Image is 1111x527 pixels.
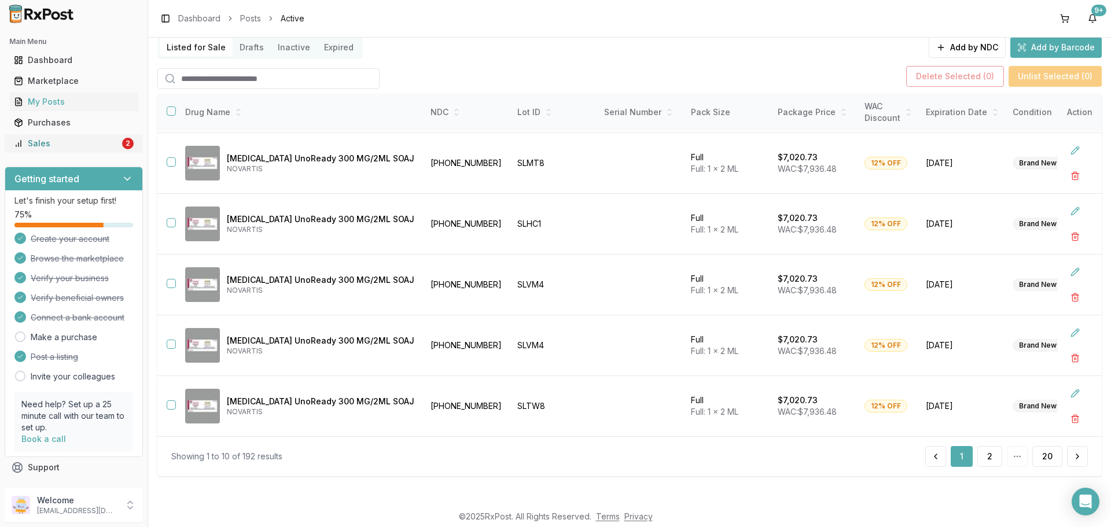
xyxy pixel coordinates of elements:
[926,218,999,230] span: [DATE]
[31,312,124,323] span: Connect a bank account
[1065,348,1086,368] button: Delete
[926,157,999,169] span: [DATE]
[1065,383,1086,404] button: Edit
[1065,140,1086,161] button: Edit
[227,407,414,417] p: NOVARTIS
[926,279,999,290] span: [DATE]
[185,106,414,118] div: Drug Name
[1065,226,1086,247] button: Delete
[9,71,138,91] a: Marketplace
[431,106,503,118] div: NDC
[926,400,999,412] span: [DATE]
[778,106,851,118] div: Package Price
[1013,218,1063,230] div: Brand New
[5,5,79,23] img: RxPost Logo
[778,285,837,295] span: WAC: $7,936.48
[1032,446,1062,467] button: 20
[227,164,414,174] p: NOVARTIS
[691,407,738,417] span: Full: 1 x 2 ML
[778,273,818,285] p: $7,020.73
[1013,400,1063,412] div: Brand New
[510,376,597,437] td: SLTW8
[424,315,510,376] td: [PHONE_NUMBER]
[778,152,818,163] p: $7,020.73
[510,133,597,194] td: SLMT8
[31,331,97,343] a: Make a purchase
[5,478,143,499] button: Feedback
[5,113,143,132] button: Purchases
[624,511,653,521] a: Privacy
[227,347,414,356] p: NOVARTIS
[227,335,414,347] p: [MEDICAL_DATA] UnoReady 300 MG/2ML SOAJ
[1010,37,1102,58] button: Add by Barcode
[178,13,220,24] a: Dashboard
[926,106,999,118] div: Expiration Date
[14,172,79,186] h3: Getting started
[1013,278,1063,291] div: Brand New
[21,399,126,433] p: Need help? Set up a 25 minute call with our team to set up.
[684,255,771,315] td: Full
[604,106,677,118] div: Serial Number
[691,346,738,356] span: Full: 1 x 2 ML
[31,371,115,382] a: Invite your colleagues
[14,75,134,87] div: Marketplace
[185,389,220,423] img: Cosentyx UnoReady 300 MG/2ML SOAJ
[9,50,138,71] a: Dashboard
[1065,201,1086,222] button: Edit
[691,224,738,234] span: Full: 1 x 2 ML
[684,194,771,255] td: Full
[5,72,143,90] button: Marketplace
[37,495,117,506] p: Welcome
[227,153,414,164] p: [MEDICAL_DATA] UnoReady 300 MG/2ML SOAJ
[778,164,837,174] span: WAC: $7,936.48
[185,207,220,241] img: Cosentyx UnoReady 300 MG/2ML SOAJ
[240,13,261,24] a: Posts
[1065,322,1086,343] button: Edit
[14,209,32,220] span: 75 %
[185,146,220,180] img: Cosentyx UnoReady 300 MG/2ML SOAJ
[596,511,620,521] a: Terms
[14,195,133,207] p: Let's finish your setup first!
[14,96,134,108] div: My Posts
[178,13,304,24] nav: breadcrumb
[778,395,818,406] p: $7,020.73
[778,224,837,234] span: WAC: $7,936.48
[684,315,771,376] td: Full
[31,233,109,245] span: Create your account
[1065,165,1086,186] button: Delete
[424,255,510,315] td: [PHONE_NUMBER]
[227,396,414,407] p: [MEDICAL_DATA] UnoReady 300 MG/2ML SOAJ
[510,255,597,315] td: SLVM4
[424,376,510,437] td: [PHONE_NUMBER]
[9,133,138,154] a: Sales2
[929,37,1006,58] button: Add by NDC
[778,334,818,345] p: $7,020.73
[864,157,907,169] div: 12% OFF
[227,213,414,225] p: [MEDICAL_DATA] UnoReady 300 MG/2ML SOAJ
[864,400,907,412] div: 12% OFF
[14,54,134,66] div: Dashboard
[5,457,143,478] button: Support
[864,339,907,352] div: 12% OFF
[424,133,510,194] td: [PHONE_NUMBER]
[977,446,1002,467] button: 2
[185,328,220,363] img: Cosentyx UnoReady 300 MG/2ML SOAJ
[12,496,30,514] img: User avatar
[122,138,134,149] div: 2
[14,117,134,128] div: Purchases
[227,286,414,295] p: NOVARTIS
[227,225,414,234] p: NOVARTIS
[778,407,837,417] span: WAC: $7,936.48
[37,506,117,515] p: [EMAIL_ADDRESS][DOMAIN_NAME]
[5,51,143,69] button: Dashboard
[1065,408,1086,429] button: Delete
[185,267,220,302] img: Cosentyx UnoReady 300 MG/2ML SOAJ
[691,164,738,174] span: Full: 1 x 2 ML
[864,101,912,124] div: WAC Discount
[1083,9,1102,28] button: 9+
[1065,261,1086,282] button: Edit
[317,38,360,57] button: Expired
[1065,287,1086,308] button: Delete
